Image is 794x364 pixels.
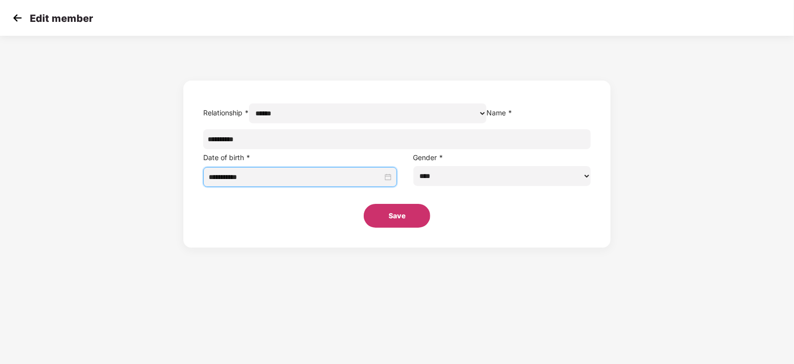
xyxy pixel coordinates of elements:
label: Gender * [413,153,444,162]
button: Save [364,204,430,228]
label: Date of birth * [203,153,250,162]
label: Relationship * [203,108,249,117]
label: Name * [486,108,512,117]
img: svg+xml;base64,PHN2ZyB4bWxucz0iaHR0cDovL3d3dy53My5vcmcvMjAwMC9zdmciIHdpZHRoPSIzMCIgaGVpZ2h0PSIzMC... [10,10,25,25]
p: Edit member [30,12,93,24]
